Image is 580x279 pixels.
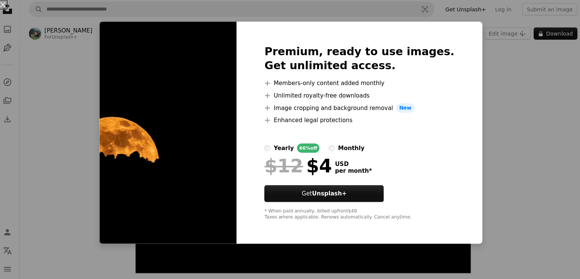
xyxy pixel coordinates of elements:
div: * When paid annually, billed upfront $48 Taxes where applicable. Renews automatically. Cancel any... [264,207,450,219]
li: Unlimited royalty-free downloads [264,92,450,101]
input: yearly66%off [264,145,270,151]
span: per month * [333,167,369,174]
div: 66% off [296,144,318,153]
span: New [393,104,411,113]
h2: Premium, ready to use images. Get unlimited access. [264,47,450,74]
li: Members-only content added monthly [264,80,450,89]
span: $12 [264,156,302,175]
strong: Unsplash+ [311,189,345,196]
div: $4 [264,156,330,175]
div: monthly [336,144,362,153]
input: monthly [327,145,333,151]
img: premium_photo-1701091956254-8f24ea99a53b [102,24,237,242]
span: USD [333,160,369,167]
li: Image cropping and background removal [264,104,450,113]
li: Enhanced legal protections [264,116,450,126]
div: yearly [273,144,293,153]
button: GetUnsplash+ [264,184,381,201]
